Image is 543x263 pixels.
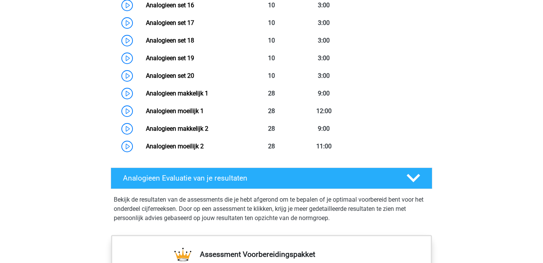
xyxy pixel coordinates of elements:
[146,125,208,132] a: Analogieen makkelijk 2
[146,143,204,150] a: Analogieen moeilijk 2
[146,19,194,26] a: Analogieen set 17
[146,72,194,79] a: Analogieen set 20
[146,107,204,115] a: Analogieen moeilijk 1
[123,174,394,182] h4: Analogieen Evaluatie van je resultaten
[146,37,194,44] a: Analogieen set 18
[114,195,429,223] p: Bekijk de resultaten van de assessments die je hebt afgerond om te bepalen of je optimaal voorber...
[146,2,194,9] a: Analogieen set 16
[108,168,435,189] a: Analogieen Evaluatie van je resultaten
[146,54,194,62] a: Analogieen set 19
[146,90,208,97] a: Analogieen makkelijk 1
